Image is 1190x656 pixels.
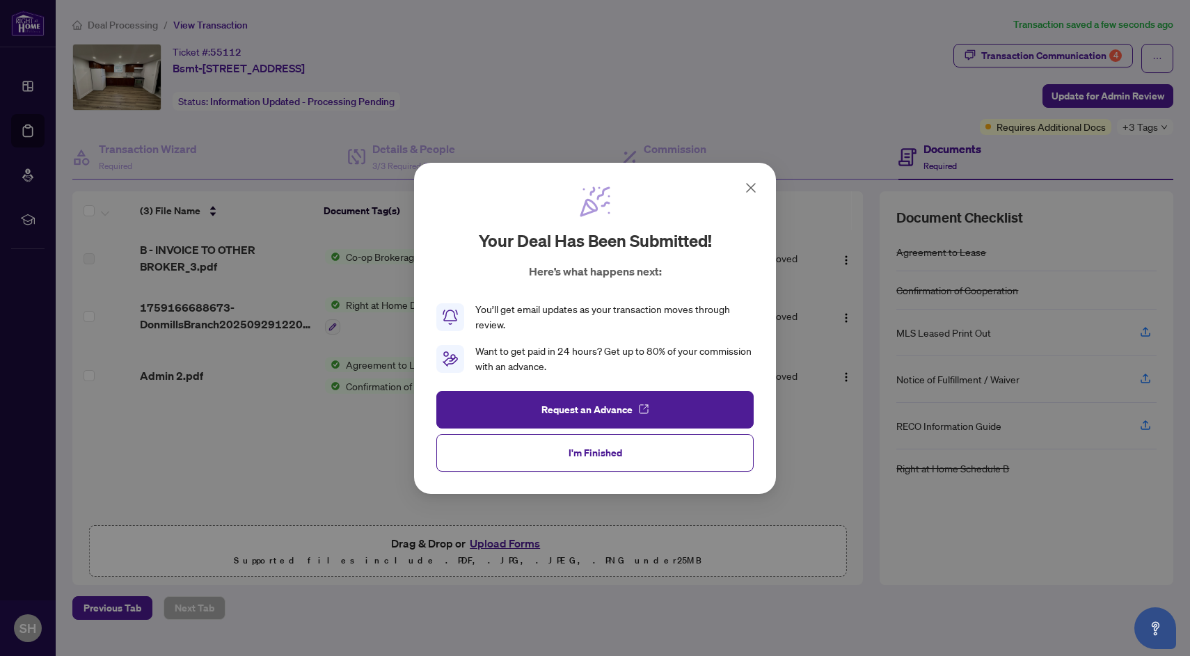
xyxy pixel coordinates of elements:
[569,441,622,463] span: I'm Finished
[436,390,754,428] button: Request an Advance
[529,263,662,280] p: Here’s what happens next:
[475,302,754,333] div: You’ll get email updates as your transaction moves through review.
[1134,607,1176,649] button: Open asap
[479,230,712,252] h2: Your deal has been submitted!
[475,344,754,374] div: Want to get paid in 24 hours? Get up to 80% of your commission with an advance.
[541,398,633,420] span: Request an Advance
[436,433,754,471] button: I'm Finished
